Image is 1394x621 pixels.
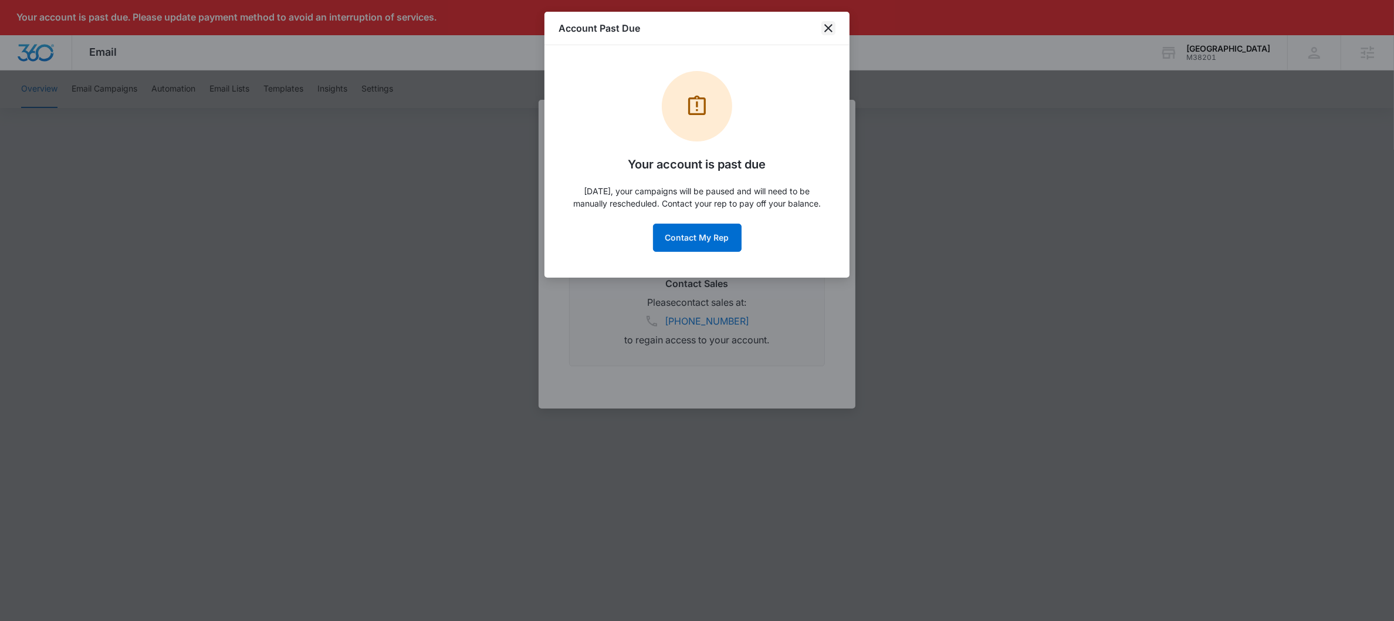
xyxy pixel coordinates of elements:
[559,21,640,35] h1: Account Past Due
[821,21,835,35] button: close
[628,156,766,173] h5: Your account is past due
[653,224,742,252] button: Contact My Rep
[570,185,824,210] p: [DATE], your campaigns will be paused and will need to be manually rescheduled. Contact your rep ...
